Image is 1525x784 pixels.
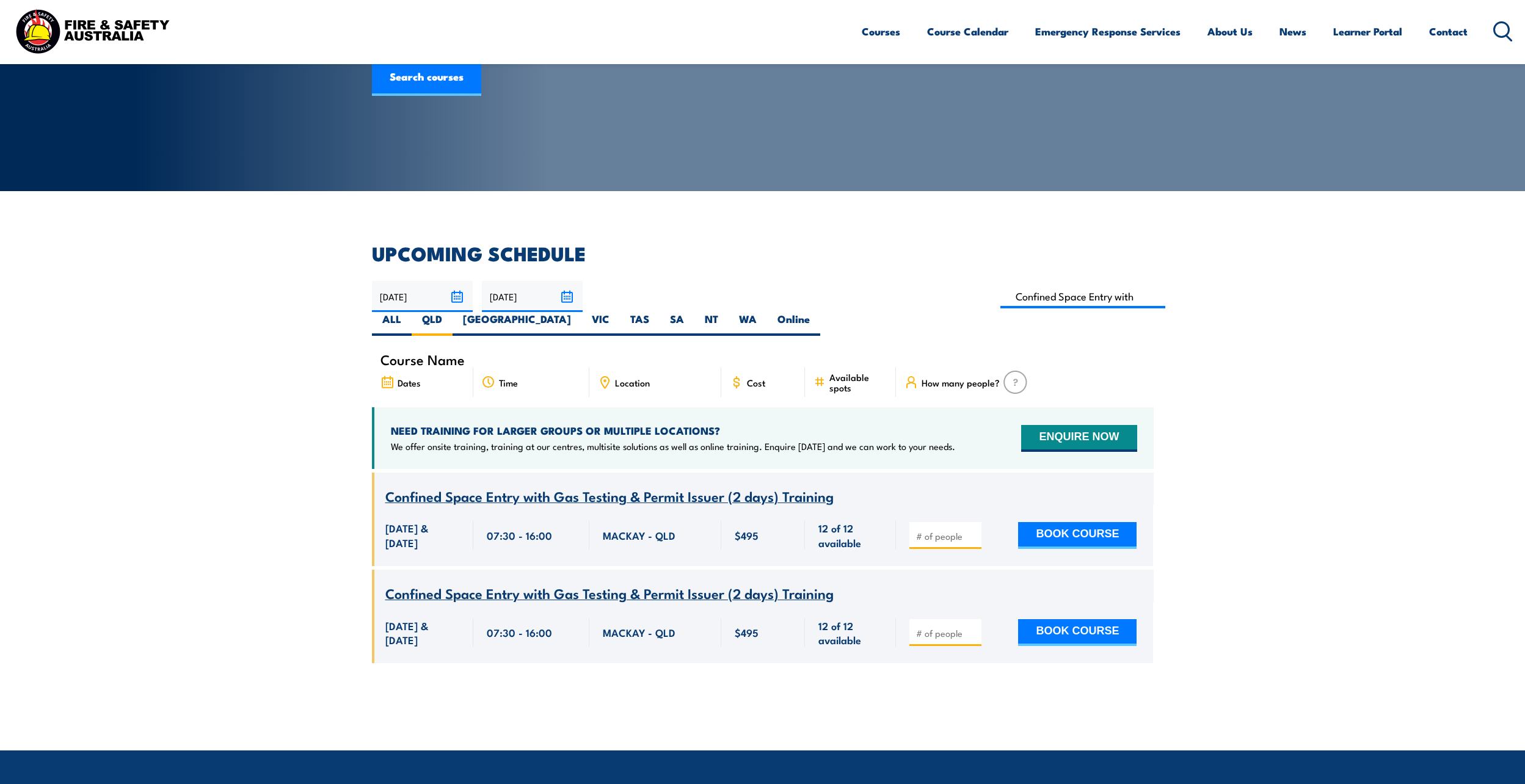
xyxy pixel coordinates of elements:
[1018,619,1137,646] button: BOOK COURSE
[916,627,977,639] input: # of people
[453,312,581,336] label: [GEOGRAPHIC_DATA]
[1333,15,1402,48] a: Learner Portal
[729,312,767,336] label: WA
[487,625,552,639] span: 07:30 - 16:00
[372,59,481,96] a: Search courses
[1207,15,1253,48] a: About Us
[385,521,460,550] span: [DATE] & [DATE]
[615,377,650,388] span: Location
[922,377,1000,388] span: How many people?
[735,625,759,639] span: $495
[747,377,765,388] span: Cost
[499,377,518,388] span: Time
[1279,15,1306,48] a: News
[927,15,1008,48] a: Course Calendar
[385,583,834,603] span: Confined Space Entry with Gas Testing & Permit Issuer (2 days) Training
[372,312,412,336] label: ALL
[862,15,900,48] a: Courses
[391,424,955,437] h4: NEED TRAINING FOR LARGER GROUPS OR MULTIPLE LOCATIONS?
[391,440,955,452] p: We offer onsite training, training at our centres, multisite solutions as well as online training...
[818,521,883,550] span: 12 of 12 available
[372,244,1154,261] h2: UPCOMING SCHEDULE
[660,312,694,336] label: SA
[385,485,834,506] span: Confined Space Entry with Gas Testing & Permit Issuer (2 days) Training
[380,354,465,365] span: Course Name
[385,586,834,601] a: Confined Space Entry with Gas Testing & Permit Issuer (2 days) Training
[829,372,887,393] span: Available spots
[1021,425,1137,452] button: ENQUIRE NOW
[916,530,977,542] input: # of people
[398,377,421,388] span: Dates
[1018,522,1137,549] button: BOOK COURSE
[818,619,883,647] span: 12 of 12 available
[581,312,620,336] label: VIC
[620,312,660,336] label: TAS
[767,312,820,336] label: Online
[603,625,675,639] span: MACKAY - QLD
[1035,15,1181,48] a: Emergency Response Services
[694,312,729,336] label: NT
[385,619,460,647] span: [DATE] & [DATE]
[482,281,583,312] input: To date
[1000,285,1166,308] input: Search Course
[735,528,759,542] span: $495
[487,528,552,542] span: 07:30 - 16:00
[372,281,473,312] input: From date
[412,312,453,336] label: QLD
[603,528,675,542] span: MACKAY - QLD
[1429,15,1468,48] a: Contact
[385,489,834,504] a: Confined Space Entry with Gas Testing & Permit Issuer (2 days) Training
